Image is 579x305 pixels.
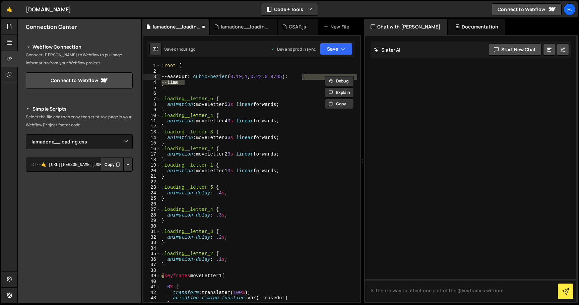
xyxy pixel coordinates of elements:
[143,246,160,251] div: 34
[26,43,133,51] h2: Webflow Connection
[364,19,447,35] div: Chat with [PERSON_NAME]
[26,158,133,172] textarea: <!--🤙 [URL][PERSON_NAME][DOMAIN_NAME]> <script>document.addEventListener("DOMContentLoaded", func...
[143,240,160,246] div: 33
[143,107,160,113] div: 9
[143,135,160,141] div: 14
[325,76,354,86] button: Debug
[101,158,133,172] div: Button group with nested dropdown
[164,46,195,52] div: Saved
[143,196,160,201] div: 25
[143,190,160,196] div: 24
[143,113,160,119] div: 10
[143,179,160,185] div: 22
[143,168,160,174] div: 20
[143,80,160,85] div: 4
[143,91,160,97] div: 6
[143,74,160,80] div: 3
[325,87,354,98] button: Explain
[101,158,124,172] button: Copy
[325,99,354,109] button: Copy
[143,185,160,190] div: 23
[143,102,160,108] div: 8
[26,113,133,129] p: Select the file and then copy the script to a page in your Webflow Project footer code.
[153,23,201,30] div: lamadone__loading.css
[143,279,160,285] div: 40
[143,284,160,290] div: 41
[492,3,562,15] a: Connect to Webflow
[143,69,160,74] div: 2
[1,1,18,17] a: 🤙
[26,105,133,113] h2: Simple Scripts
[143,201,160,207] div: 26
[143,96,160,102] div: 7
[143,273,160,279] div: 39
[143,295,160,301] div: 43
[143,140,160,146] div: 15
[324,23,352,30] div: New File
[143,251,160,257] div: 35
[448,19,505,35] div: Documentation
[143,129,160,135] div: 13
[143,212,160,218] div: 28
[143,151,160,157] div: 17
[261,3,318,15] button: Code + Tools
[270,46,316,52] div: Dev and prod in sync
[143,63,160,69] div: 1
[26,72,133,88] a: Connect to Webflow
[320,43,352,55] button: Save
[143,207,160,212] div: 27
[143,290,160,296] div: 42
[143,235,160,240] div: 32
[143,268,160,273] div: 38
[143,224,160,229] div: 30
[374,47,401,53] h2: Slater AI
[143,229,160,235] div: 31
[26,51,133,67] p: Connect [PERSON_NAME] to Webflow to pull page information from your Webflow project
[488,44,541,56] button: Start new chat
[143,262,160,268] div: 37
[143,146,160,152] div: 16
[143,85,160,91] div: 5
[26,183,133,243] iframe: YouTube video player
[143,118,160,124] div: 11
[143,124,160,130] div: 12
[176,46,196,52] div: 1 hour ago
[143,218,160,224] div: 29
[143,163,160,168] div: 19
[221,23,269,30] div: lamadone__loading.js
[564,3,576,15] a: h.
[289,23,306,30] div: GSAP.js
[26,23,77,30] h2: Connection Center
[143,174,160,179] div: 21
[26,5,71,13] div: [DOMAIN_NAME]
[143,257,160,262] div: 36
[143,157,160,163] div: 18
